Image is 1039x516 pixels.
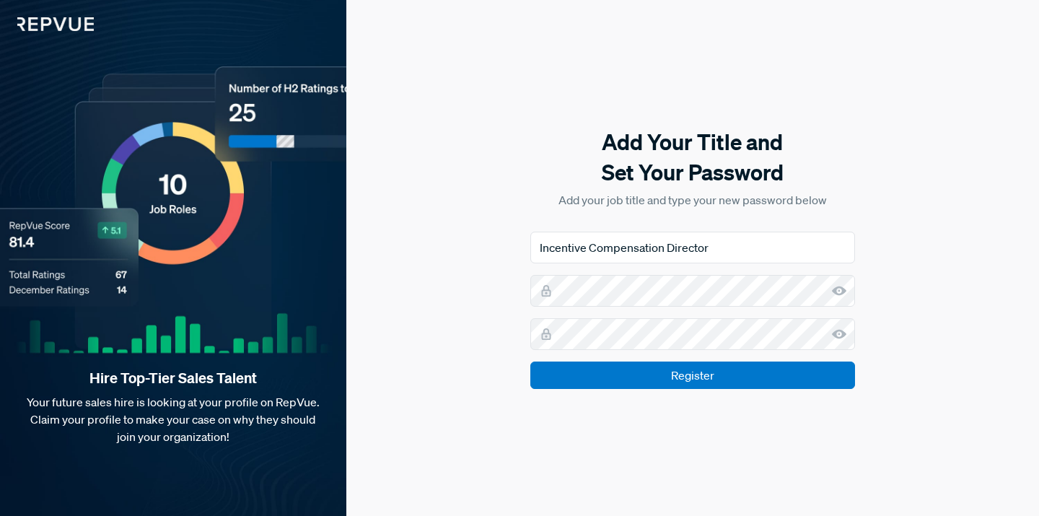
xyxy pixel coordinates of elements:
[530,362,855,389] input: Register
[23,369,323,388] strong: Hire Top-Tier Sales Talent
[23,393,323,445] p: Your future sales hire is looking at your profile on RepVue. Claim your profile to make your case...
[530,191,855,209] p: Add your job title and type your new password below
[530,232,855,263] input: Job Title
[530,127,855,188] h5: Add Your Title and Set Your Password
